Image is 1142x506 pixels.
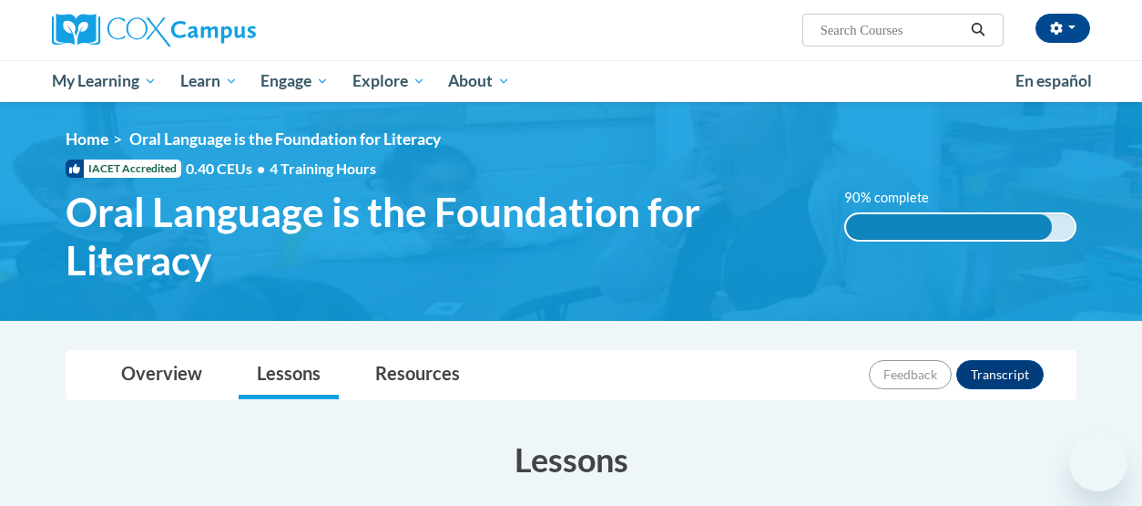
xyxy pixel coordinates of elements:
[352,70,425,92] span: Explore
[956,360,1044,389] button: Transcript
[66,188,817,284] span: Oral Language is the Foundation for Literacy
[38,60,1104,102] div: Main menu
[260,70,329,92] span: Engage
[341,60,437,102] a: Explore
[168,60,250,102] a: Learn
[819,19,964,41] input: Search Courses
[66,160,181,178] span: IACET Accredited
[52,14,380,46] a: Cox Campus
[66,129,108,149] a: Home
[437,60,523,102] a: About
[1035,14,1090,43] button: Account Settings
[1004,62,1104,100] a: En español
[1069,433,1127,491] iframe: Button to launch messaging window
[249,60,341,102] a: Engage
[357,351,478,399] a: Resources
[844,188,949,208] label: 90% complete
[270,160,376,177] span: 4 Training Hours
[52,70,157,92] span: My Learning
[129,129,441,149] span: Oral Language is the Foundation for Literacy
[257,160,265,177] span: •
[186,159,270,179] span: 0.40 CEUs
[180,70,238,92] span: Learn
[52,14,256,46] img: Cox Campus
[846,214,1052,240] div: 90% complete
[869,360,952,389] button: Feedback
[964,19,992,41] button: Search
[1015,71,1092,90] span: En español
[239,351,339,399] a: Lessons
[66,437,1076,482] h3: Lessons
[40,60,168,102] a: My Learning
[448,70,510,92] span: About
[103,351,220,399] a: Overview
